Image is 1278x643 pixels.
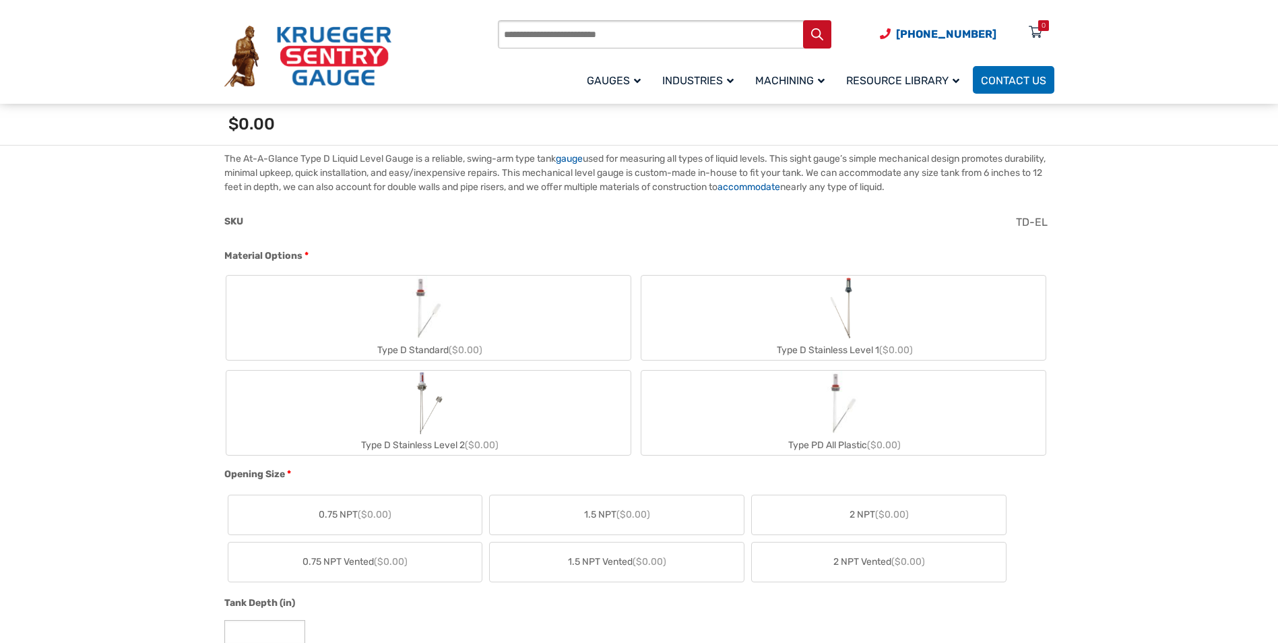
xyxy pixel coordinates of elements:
[833,555,925,569] span: 2 NPT Vented
[641,435,1046,455] div: Type PD All Plastic
[846,74,959,87] span: Resource Library
[465,439,499,451] span: ($0.00)
[662,74,734,87] span: Industries
[867,439,901,451] span: ($0.00)
[226,340,631,360] div: Type D Standard
[641,371,1046,455] label: Type PD All Plastic
[825,276,861,340] img: Chemical Sight Gauge
[717,181,780,193] a: accommodate
[224,26,391,88] img: Krueger Sentry Gauge
[226,435,631,455] div: Type D Stainless Level 2
[579,64,654,96] a: Gauges
[305,249,309,263] abbr: required
[1042,20,1046,31] div: 0
[302,555,408,569] span: 0.75 NPT Vented
[224,250,302,262] span: Material Options
[568,555,666,569] span: 1.5 NPT Vented
[879,344,913,356] span: ($0.00)
[633,556,666,568] span: ($0.00)
[374,556,408,568] span: ($0.00)
[224,216,243,227] span: SKU
[556,153,583,164] a: gauge
[616,509,650,520] span: ($0.00)
[226,371,631,455] label: Type D Stainless Level 2
[850,508,909,522] span: 2 NPT
[981,74,1046,87] span: Contact Us
[891,556,925,568] span: ($0.00)
[838,64,973,96] a: Resource Library
[587,74,641,87] span: Gauges
[755,74,825,87] span: Machining
[358,509,391,520] span: ($0.00)
[875,509,909,520] span: ($0.00)
[224,597,295,609] span: Tank Depth (in)
[449,344,482,356] span: ($0.00)
[654,64,747,96] a: Industries
[226,276,631,360] label: Type D Standard
[319,508,391,522] span: 0.75 NPT
[224,468,285,480] span: Opening Size
[228,115,275,133] span: $0.00
[880,26,996,42] a: Phone Number (920) 434-8860
[287,467,291,481] abbr: required
[224,152,1054,194] p: The At-A-Glance Type D Liquid Level Gauge is a reliable, swing-arm type tank used for measuring a...
[641,276,1046,360] label: Type D Stainless Level 1
[641,340,1046,360] div: Type D Stainless Level 1
[973,66,1054,94] a: Contact Us
[584,508,650,522] span: 1.5 NPT
[896,28,996,40] span: [PHONE_NUMBER]
[747,64,838,96] a: Machining
[1016,216,1048,228] span: TD-EL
